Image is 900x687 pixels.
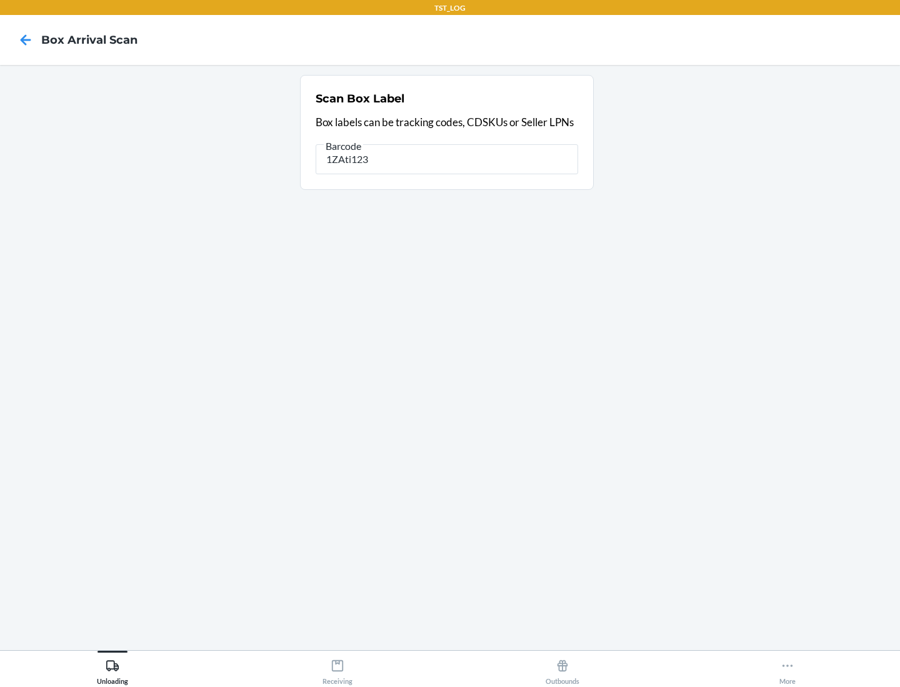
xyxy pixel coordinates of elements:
[316,114,578,131] p: Box labels can be tracking codes, CDSKUs or Seller LPNs
[97,654,128,685] div: Unloading
[546,654,579,685] div: Outbounds
[225,651,450,685] button: Receiving
[324,140,363,152] span: Barcode
[779,654,796,685] div: More
[322,654,352,685] div: Receiving
[41,32,137,48] h4: Box Arrival Scan
[434,2,466,14] p: TST_LOG
[316,91,404,107] h2: Scan Box Label
[450,651,675,685] button: Outbounds
[675,651,900,685] button: More
[316,144,578,174] input: Barcode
